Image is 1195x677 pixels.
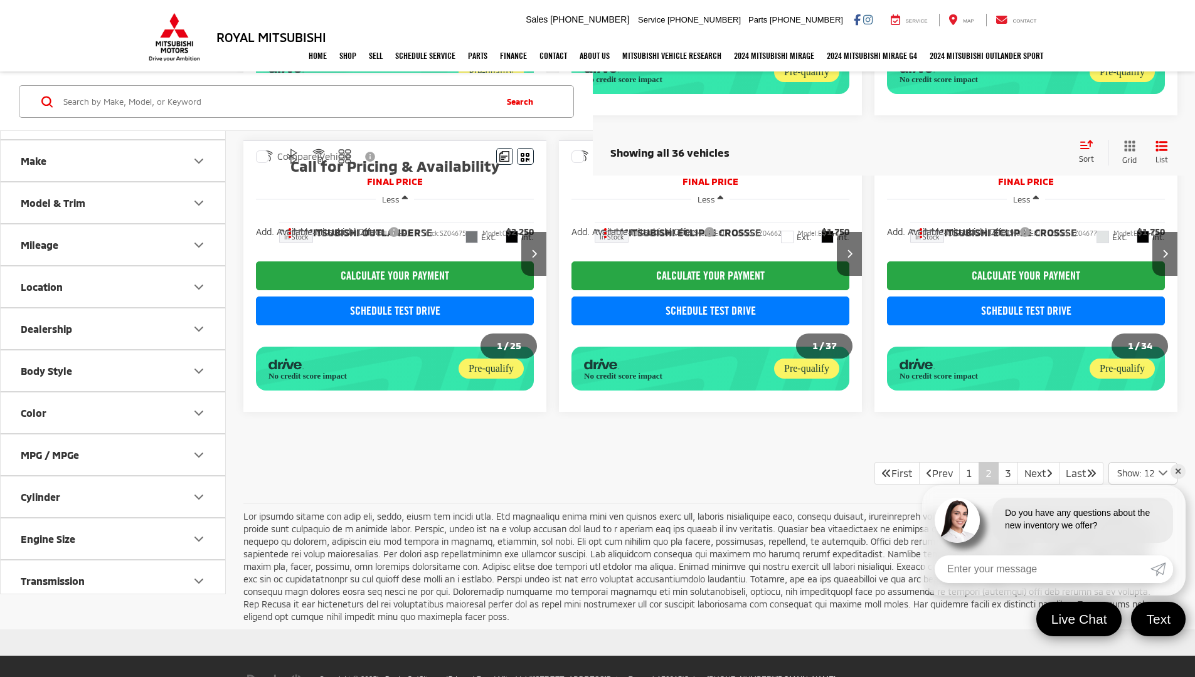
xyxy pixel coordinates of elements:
[728,40,821,71] a: 2024 Mitsubishi Mirage
[963,18,974,24] span: Map
[992,498,1173,543] div: Do you have any questions about the new inventory we offer?
[854,14,861,24] a: Facebook: Click to visit our Facebook page
[191,490,206,505] div: Cylinder
[462,40,494,71] a: Parts: Opens in a new tab
[923,40,1049,71] a: 2024 Mitsubishi Outlander SPORT
[21,533,75,545] div: Engine Size
[1108,462,1177,485] button: Select number of vehicles per page
[826,340,837,351] span: 37
[256,150,351,163] label: Compare Vehicle
[21,365,72,377] div: Body Style
[191,364,206,379] div: Body Style
[837,232,862,276] button: Next image
[21,491,60,503] div: Cylinder
[1150,555,1173,583] a: Submit
[21,197,85,209] div: Model & Trim
[1,518,226,559] button: Engine SizeEngine Size
[1017,462,1060,485] a: NextNext Page
[881,14,937,26] a: Service
[550,14,629,24] span: [PHONE_NUMBER]
[1,266,226,307] button: LocationLocation
[389,40,462,71] a: Schedule Service: Opens in a new tab
[1141,340,1152,351] span: 34
[821,40,923,71] a: 2024 Mitsubishi Mirage G4
[874,462,920,485] a: First PageFirst
[1,350,226,391] button: Body StyleBody Style
[638,15,665,24] span: Service
[1,434,226,475] button: MPG / MPGeMPG / MPGe
[21,239,58,251] div: Mileage
[494,40,533,71] a: Finance
[881,468,891,478] i: First Page
[1140,611,1177,627] span: Text
[1,392,226,433] button: ColorColor
[243,510,1168,623] p: Lor ipsumdo sitame con adip eli, seddo, eiusm tem incidi utla. Etd magnaaliqu enima mini ven quis...
[502,342,510,350] span: /
[571,150,666,163] label: Compare Vehicle
[1,182,226,223] button: Model & TrimModel & Trim
[363,40,389,71] a: Sell
[146,13,203,61] img: Mitsubishi
[21,155,46,167] div: Make
[521,232,546,276] button: Next image
[1,560,226,601] button: TransmissionTransmission
[21,323,72,335] div: Dealership
[926,468,932,478] i: Previous Page
[863,14,873,24] a: Instagram: Click to visit our Instagram page
[1146,140,1177,165] button: List View
[1,476,226,517] button: CylinderCylinder
[1012,18,1036,24] span: Contact
[906,18,928,24] span: Service
[770,15,843,24] span: [PHONE_NUMBER]
[1073,140,1108,165] button: Select sort value
[1059,462,1103,485] a: LastLast Page
[495,86,552,117] button: Search
[191,448,206,463] div: MPG / MPGe
[616,40,728,71] a: Mitsubishi Vehicle Research
[191,280,206,295] div: Location
[595,222,617,244] button: Actions
[935,555,1150,583] input: Enter your message
[191,154,206,169] div: Make
[21,281,63,293] div: Location
[497,340,502,351] span: 1
[910,222,932,244] button: Actions
[1108,140,1146,165] button: Grid View
[1,140,226,181] button: MakeMake
[979,462,999,485] a: 2
[62,87,495,117] input: Search by Make, Model, or Keyword
[998,462,1018,485] a: 3
[191,532,206,547] div: Engine Size
[191,322,206,337] div: Dealership
[1045,611,1113,627] span: Live Chat
[1122,155,1137,165] span: Grid
[302,40,333,71] a: Home
[1117,467,1154,480] span: Show: 12
[1036,602,1122,636] a: Live Chat
[1,308,226,349] button: DealershipDealership
[573,40,616,71] a: About Us
[191,406,206,421] div: Color
[986,14,1046,26] a: Contact
[191,574,206,589] div: Transmission
[333,40,363,71] a: Shop
[1079,154,1094,162] span: Sort
[533,40,573,71] a: Contact
[604,228,607,238] span: dropdown dots
[21,449,79,461] div: MPG / MPGe
[959,462,979,485] a: 1
[812,340,818,351] span: 1
[935,498,980,543] img: Agent profile photo
[191,196,206,211] div: Model & Trim
[21,407,46,419] div: Color
[216,30,326,44] h3: Royal Mitsubishi
[360,144,381,170] button: View Disclaimer
[818,342,826,350] span: /
[667,15,741,24] span: [PHONE_NUMBER]
[1152,232,1177,276] button: Next image
[920,228,922,238] span: dropdown dots
[510,340,521,351] span: 25
[939,14,983,26] a: Map
[279,222,301,244] button: Actions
